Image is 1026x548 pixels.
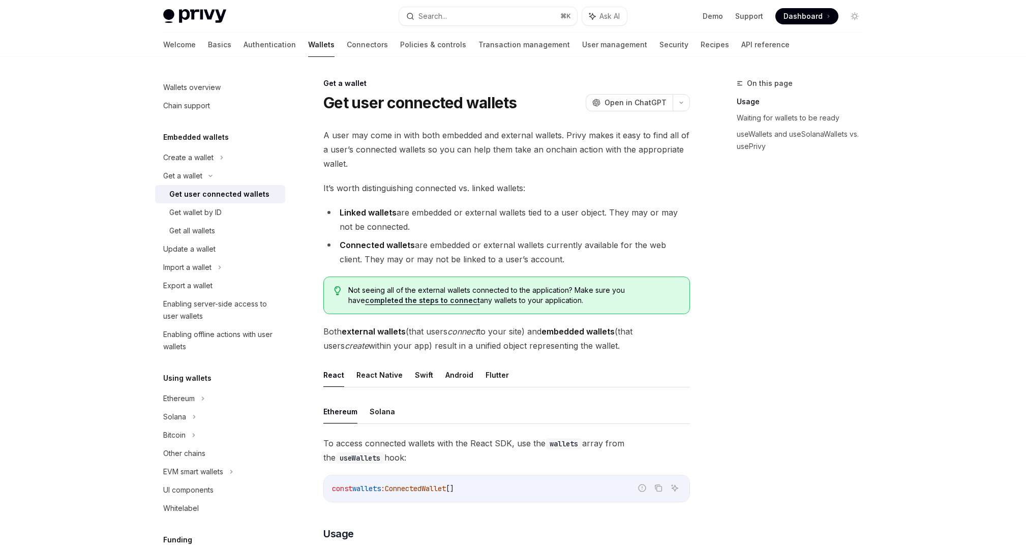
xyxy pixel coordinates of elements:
div: UI components [163,484,214,496]
button: React [323,363,344,387]
a: Demo [703,11,723,21]
strong: Linked wallets [340,207,397,218]
button: Solana [370,400,395,423]
a: Authentication [244,33,296,57]
span: To access connected wallets with the React SDK, use the array from the hook: [323,436,690,465]
div: Export a wallet [163,280,213,292]
button: Ask AI [668,481,681,495]
div: Update a wallet [163,243,216,255]
button: Ask AI [582,7,627,25]
button: Android [445,363,473,387]
span: Both (that users to your site) and (that users within your app) result in a unified object repres... [323,324,690,353]
button: Search...⌘K [399,7,577,25]
button: Toggle dark mode [847,8,863,24]
a: useWallets and useSolanaWallets vs. usePrivy [737,126,871,155]
strong: embedded wallets [541,326,615,337]
span: It’s worth distinguishing connected vs. linked wallets: [323,181,690,195]
a: Wallets [308,33,335,57]
div: Enabling offline actions with user wallets [163,328,279,353]
span: const [332,484,352,493]
span: [] [446,484,454,493]
div: Solana [163,411,186,423]
div: Search... [418,10,447,22]
a: Other chains [155,444,285,463]
div: Get all wallets [169,225,215,237]
div: Enabling server-side access to user wallets [163,298,279,322]
a: Dashboard [775,8,838,24]
span: wallets [352,484,381,493]
div: Ethereum [163,392,195,405]
a: Connectors [347,33,388,57]
strong: external wallets [342,326,406,337]
h5: Embedded wallets [163,131,229,143]
a: API reference [741,33,790,57]
a: Update a wallet [155,240,285,258]
a: Basics [208,33,231,57]
code: useWallets [336,452,384,464]
span: Ask AI [599,11,620,21]
span: On this page [747,77,793,89]
a: Enabling server-side access to user wallets [155,295,285,325]
a: Usage [737,94,871,110]
a: Waiting for wallets to be ready [737,110,871,126]
a: UI components [155,481,285,499]
a: Policies & controls [400,33,466,57]
li: are embedded or external wallets currently available for the web client. They may or may not be l... [323,238,690,266]
a: Security [659,33,688,57]
span: A user may come in with both embedded and external wallets. Privy makes it easy to find all of a ... [323,128,690,171]
div: Get a wallet [163,170,202,182]
a: Get wallet by ID [155,203,285,222]
a: Enabling offline actions with user wallets [155,325,285,356]
button: Copy the contents from the code block [652,481,665,495]
em: create [345,341,369,351]
div: Get wallet by ID [169,206,222,219]
strong: Connected wallets [340,240,415,250]
button: Ethereum [323,400,357,423]
a: Transaction management [478,33,570,57]
a: Wallets overview [155,78,285,97]
a: Chain support [155,97,285,115]
h5: Using wallets [163,372,212,384]
a: Get user connected wallets [155,185,285,203]
span: ⌘ K [560,12,571,20]
a: completed the steps to connect [365,296,480,305]
a: Support [735,11,763,21]
h5: Funding [163,534,192,546]
li: are embedded or external wallets tied to a user object. They may or may not be connected. [323,205,690,234]
div: Bitcoin [163,429,186,441]
svg: Tip [334,286,341,295]
a: Welcome [163,33,196,57]
code: wallets [546,438,582,449]
button: Swift [415,363,433,387]
span: Dashboard [783,11,823,21]
div: Import a wallet [163,261,212,273]
span: ConnectedWallet [385,484,446,493]
h1: Get user connected wallets [323,94,517,112]
div: Wallets overview [163,81,221,94]
button: Flutter [486,363,509,387]
a: Get all wallets [155,222,285,240]
a: Whitelabel [155,499,285,517]
div: EVM smart wallets [163,466,223,478]
span: Open in ChatGPT [605,98,667,108]
a: Recipes [701,33,729,57]
div: Other chains [163,447,205,460]
button: Report incorrect code [636,481,649,495]
span: Not seeing all of the external wallets connected to the application? Make sure you have any walle... [348,285,679,306]
button: Open in ChatGPT [586,94,673,111]
button: React Native [356,363,403,387]
div: Chain support [163,100,210,112]
img: light logo [163,9,226,23]
div: Create a wallet [163,151,214,164]
div: Whitelabel [163,502,199,514]
em: connect [447,326,478,337]
div: Get user connected wallets [169,188,269,200]
a: Export a wallet [155,277,285,295]
div: Get a wallet [323,78,690,88]
span: : [381,484,385,493]
a: User management [582,33,647,57]
span: Usage [323,527,354,541]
